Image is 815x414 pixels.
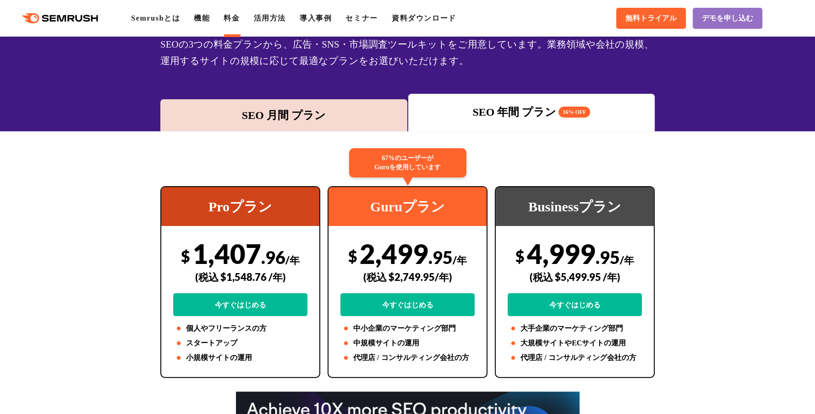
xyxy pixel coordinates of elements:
span: $ [348,247,357,265]
li: スタートアップ [173,338,307,349]
div: 67%のユーザーが Guruを使用しています [349,148,466,177]
a: 料金 [224,14,240,22]
a: 今すぐはじめる [340,293,475,316]
a: セミナー [345,14,377,22]
a: Semrushとは [131,14,180,22]
span: 16% OFF [558,107,590,118]
a: デモを申し込む [693,8,762,29]
span: /年 [285,254,300,266]
li: 小規模サイトの運用 [173,352,307,363]
span: /年 [620,254,634,266]
div: (税込 $5,499.95 /年) [508,261,642,293]
span: $ [515,247,525,265]
li: 大規模サイトやECサイトの運用 [508,338,642,349]
a: 今すぐはじめる [173,293,307,316]
div: Proプラン [161,187,319,226]
a: 導入事例 [300,14,332,22]
a: 今すぐはじめる [508,293,642,316]
div: (税込 $1,548.76 /年) [173,261,307,293]
a: 資料ダウンロード [392,14,456,22]
div: (税込 $2,749.95/年) [340,261,475,293]
li: 大手企業のマーケティング部門 [508,323,642,334]
a: 活用方法 [254,14,286,22]
li: 個人やフリーランスの方 [173,323,307,334]
span: デモを申し込む [702,14,753,23]
div: SEO 年間 プラン [413,104,651,120]
div: 4,999 [508,237,642,316]
span: .96 [261,247,285,268]
li: 中規模サイトの運用 [340,338,475,349]
li: 代理店 / コンサルティング会社の方 [340,352,475,363]
span: /年 [453,254,467,266]
div: 1,407 [173,237,307,316]
li: 代理店 / コンサルティング会社の方 [508,352,642,363]
a: 無料トライアル [616,8,686,29]
div: 2,499 [340,237,475,316]
span: 無料トライアル [625,14,677,23]
li: 中小企業のマーケティング部門 [340,323,475,334]
div: Guruプラン [328,187,487,226]
div: SEOの3つの料金プランから、広告・SNS・市場調査ツールキットをご用意しています。業務領域や会社の規模、運用するサイトの規模に応じて最適なプランをお選びいただけます。 [160,36,655,69]
span: .95 [428,247,453,268]
span: .95 [596,247,620,268]
div: Businessプラン [496,187,654,226]
span: $ [181,247,190,265]
div: SEO 月間 プラン [165,107,403,124]
a: 機能 [194,14,210,22]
